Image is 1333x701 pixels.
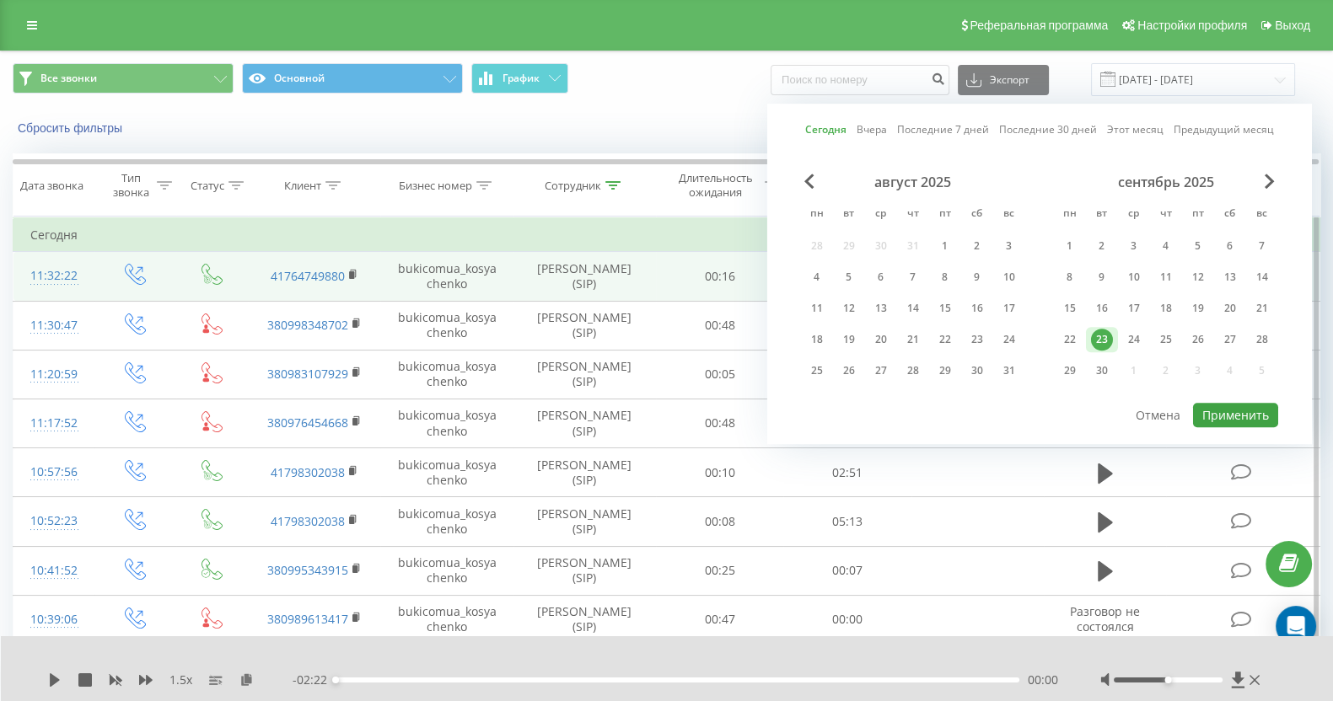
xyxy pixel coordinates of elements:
[30,554,78,587] div: 10:41:52
[1265,174,1275,189] span: Next Month
[671,171,760,200] div: Длительность ожидания
[471,63,568,94] button: График
[1150,265,1182,290] div: чт 11 сент. 2025 г.
[902,297,924,319] div: 14
[1155,266,1177,288] div: 11
[1054,327,1086,352] div: пн 22 сент. 2025 г.
[513,595,656,644] td: [PERSON_NAME] (SIP)
[30,603,78,636] div: 10:39:06
[1086,233,1118,259] div: вт 2 сент. 2025 г.
[993,358,1025,383] div: вс 31 авг. 2025 г.
[1057,202,1083,227] abbr: понедельник
[965,202,990,227] abbr: суббота
[1182,327,1214,352] div: пт 26 сент. 2025 г.
[783,546,911,595] td: 00:07
[13,120,131,136] button: Сбросить фильтры
[929,265,961,290] div: пт 8 авг. 2025 г.
[966,235,988,257] div: 2
[380,399,513,447] td: bukicomua_kosyachenko
[929,296,961,321] div: пт 15 авг. 2025 г.
[656,350,783,399] td: 00:05
[1187,329,1209,350] div: 26
[267,366,348,382] a: 380983107929
[1155,329,1177,350] div: 25
[897,358,929,383] div: чт 28 авг. 2025 г.
[993,296,1025,321] div: вс 17 авг. 2025 г.
[805,122,847,138] a: Сегодня
[870,360,892,382] div: 27
[1123,235,1145,257] div: 3
[656,252,783,301] td: 00:16
[1054,174,1278,190] div: сентябрь 2025
[833,327,865,352] div: вт 19 авг. 2025 г.
[868,202,894,227] abbr: среда
[513,350,656,399] td: [PERSON_NAME] (SIP)
[191,179,224,193] div: Статус
[399,179,472,193] div: Бизнес номер
[836,202,862,227] abbr: вторник
[1118,233,1150,259] div: ср 3 сент. 2025 г.
[545,179,601,193] div: Сотрудник
[30,260,78,292] div: 11:32:22
[806,297,828,319] div: 11
[513,399,656,447] td: [PERSON_NAME] (SIP)
[897,327,929,352] div: чт 21 авг. 2025 г.
[169,672,192,688] span: 1.5 x
[783,497,911,546] td: 05:13
[1155,235,1177,257] div: 4
[934,235,956,257] div: 1
[1214,233,1246,259] div: сб 6 сент. 2025 г.
[380,448,513,497] td: bukicomua_kosyachenko
[1185,202,1211,227] abbr: пятница
[998,360,1020,382] div: 31
[783,595,911,644] td: 00:00
[902,329,924,350] div: 21
[998,266,1020,288] div: 10
[1091,329,1113,350] div: 23
[801,174,1025,190] div: август 2025
[40,72,97,85] span: Все звонки
[783,448,911,497] td: 02:51
[380,546,513,595] td: bukicomua_kosyachenko
[1121,202,1147,227] abbr: среда
[1107,122,1164,138] a: Этот месяц
[1155,297,1177,319] div: 18
[1219,297,1241,319] div: 20
[897,122,989,138] a: Последние 7 дней
[865,296,897,321] div: ср 13 авг. 2025 г.
[1150,296,1182,321] div: чт 18 сент. 2025 г.
[271,464,345,480] a: 41798302038
[929,233,961,259] div: пт 1 авг. 2025 г.
[1086,265,1118,290] div: вт 9 сент. 2025 г.
[30,358,78,391] div: 11:20:59
[1054,358,1086,383] div: пн 29 сент. 2025 г.
[13,218,1320,252] td: Сегодня
[1165,677,1172,683] div: Accessibility label
[1118,265,1150,290] div: ср 10 сент. 2025 г.
[1214,296,1246,321] div: сб 20 сент. 2025 г.
[966,360,988,382] div: 30
[934,329,956,350] div: 22
[1251,297,1273,319] div: 21
[966,266,988,288] div: 9
[30,407,78,440] div: 11:17:52
[806,329,828,350] div: 18
[30,456,78,489] div: 10:57:56
[656,595,783,644] td: 00:47
[380,497,513,546] td: bukicomua_kosyachenko
[1089,202,1115,227] abbr: вторник
[961,265,993,290] div: сб 9 авг. 2025 г.
[900,202,926,227] abbr: четверг
[1059,235,1081,257] div: 1
[897,296,929,321] div: чт 14 авг. 2025 г.
[838,297,860,319] div: 12
[1217,202,1243,227] abbr: суббота
[1251,235,1273,257] div: 7
[961,233,993,259] div: сб 2 авг. 2025 г.
[801,265,833,290] div: пн 4 авг. 2025 г.
[997,202,1022,227] abbr: воскресенье
[1250,202,1275,227] abbr: воскресенье
[380,252,513,301] td: bukicomua_kosyachenko
[838,360,860,382] div: 26
[20,179,83,193] div: Дата звонка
